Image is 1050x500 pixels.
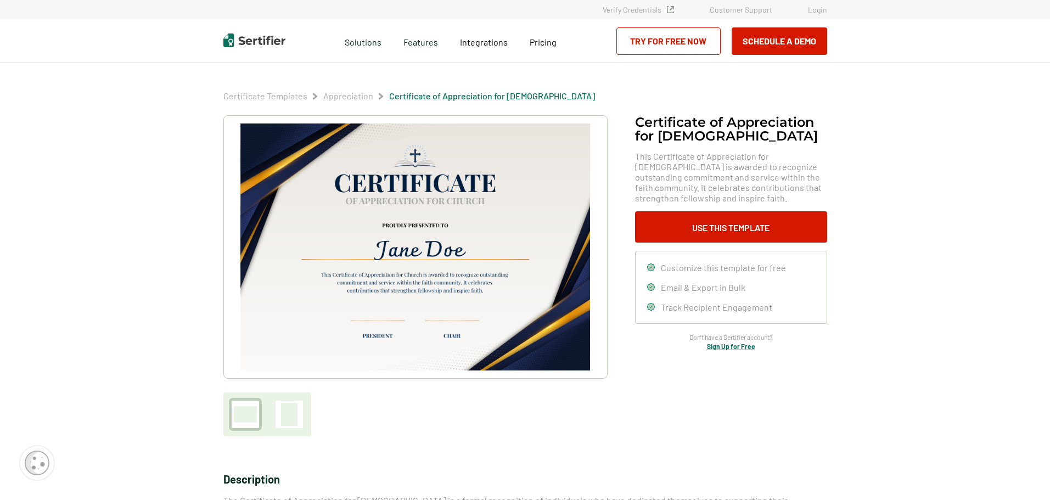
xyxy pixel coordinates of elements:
[389,91,595,102] span: Certificate of Appreciation for [DEMOGRAPHIC_DATA]​
[25,451,49,475] img: Cookie Popup Icon
[323,91,373,102] span: Appreciation
[460,34,508,48] a: Integrations
[732,27,827,55] button: Schedule a Demo
[403,34,438,48] span: Features
[808,5,827,14] a: Login
[689,332,773,342] span: Don’t have a Sertifier account?
[223,91,595,102] div: Breadcrumb
[707,342,755,350] a: Sign Up for Free
[240,123,589,370] img: Certificate of Appreciation for Church​
[530,37,557,47] span: Pricing
[530,34,557,48] a: Pricing
[661,302,772,312] span: Track Recipient Engagement
[345,34,381,48] span: Solutions
[635,151,827,203] span: This Certificate of Appreciation for [DEMOGRAPHIC_DATA] is awarded to recognize outstanding commi...
[616,27,721,55] a: Try for Free Now
[667,6,674,13] img: Verified
[603,5,674,14] a: Verify Credentials
[661,262,786,273] span: Customize this template for free
[635,211,827,243] button: Use This Template
[661,282,745,293] span: Email & Export in Bulk
[635,115,827,143] h1: Certificate of Appreciation for [DEMOGRAPHIC_DATA]​
[223,91,307,101] a: Certificate Templates
[323,91,373,101] a: Appreciation
[460,37,508,47] span: Integrations
[223,91,307,102] span: Certificate Templates
[223,473,280,486] span: Description
[389,91,595,101] a: Certificate of Appreciation for [DEMOGRAPHIC_DATA]​
[710,5,772,14] a: Customer Support
[995,447,1050,500] iframe: Chat Widget
[223,33,285,47] img: Sertifier | Digital Credentialing Platform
